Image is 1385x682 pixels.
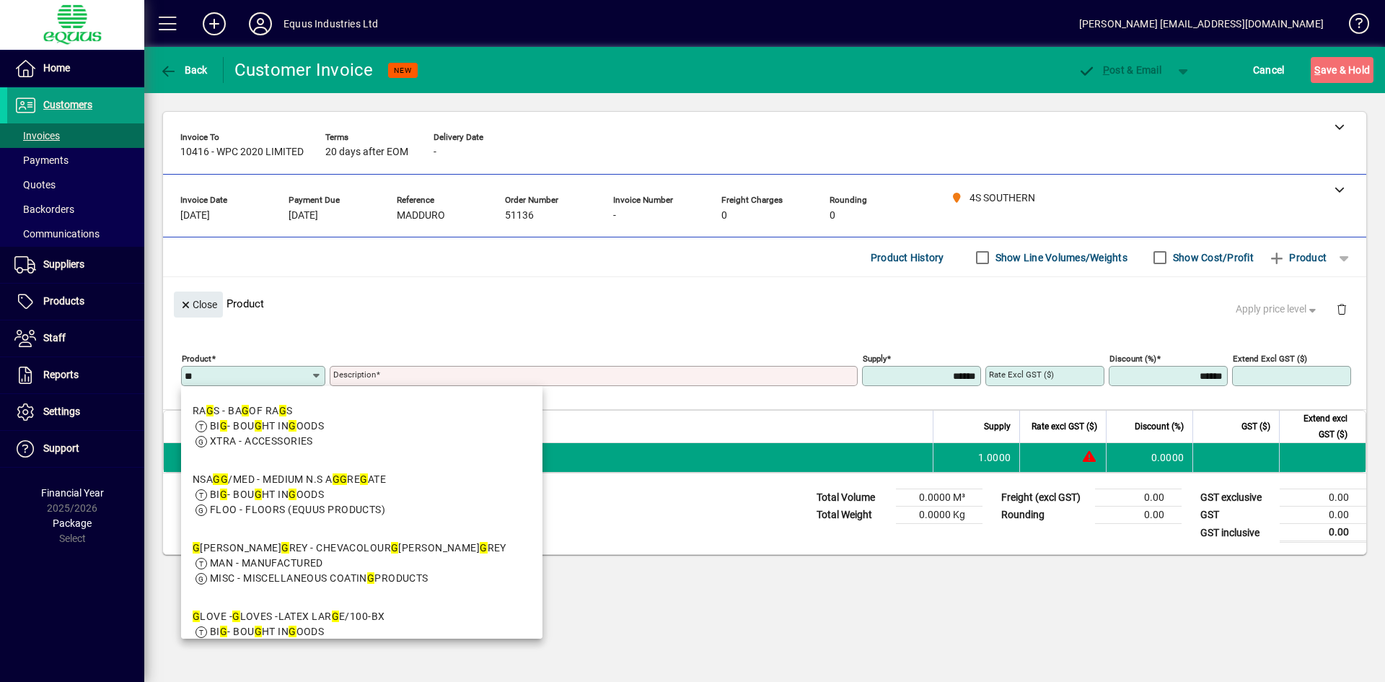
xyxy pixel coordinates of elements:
[221,473,228,485] em: G
[7,284,144,320] a: Products
[325,147,408,158] span: 20 days after EOM
[993,250,1127,265] label: Show Line Volumes/Weights
[1070,57,1169,83] button: Post & Email
[156,57,211,83] button: Back
[210,420,324,432] span: BI - BOU HT IN OODS
[332,611,339,622] em: G
[7,148,144,172] a: Payments
[255,626,262,637] em: G
[7,51,144,87] a: Home
[180,293,217,317] span: Close
[210,572,428,584] span: MISC - MISCELLANEOUS COATIN PRODUCTS
[434,147,436,158] span: -
[14,154,69,166] span: Payments
[289,489,296,500] em: G
[144,57,224,83] app-page-header-button: Back
[7,320,144,357] a: Staff
[242,405,249,416] em: G
[7,394,144,430] a: Settings
[994,507,1095,524] td: Rounding
[1280,507,1366,524] td: 0.00
[159,64,208,76] span: Back
[193,542,200,554] em: G
[1338,3,1367,50] a: Knowledge Base
[193,541,506,556] div: [PERSON_NAME] REY - CHEVACOLOUR [PERSON_NAME] REY
[721,210,727,222] span: 0
[174,292,223,318] button: Close
[289,626,296,637] em: G
[1230,297,1325,323] button: Apply price level
[1078,64,1161,76] span: ost & Email
[340,473,347,485] em: G
[43,258,84,270] span: Suppliers
[1079,12,1324,35] div: [PERSON_NAME] [EMAIL_ADDRESS][DOMAIN_NAME]
[43,442,79,454] span: Support
[480,542,487,554] em: G
[1324,302,1359,315] app-page-header-button: Delete
[1233,354,1307,364] mat-label: Extend excl GST ($)
[1135,419,1184,434] span: Discount (%)
[281,542,289,554] em: G
[41,487,104,499] span: Financial Year
[193,611,200,622] em: G
[234,58,374,82] div: Customer Invoice
[1311,57,1373,83] button: Save & Hold
[237,11,283,37] button: Profile
[1249,57,1288,83] button: Cancel
[210,626,324,637] span: BI - BOU HT IN OODS
[220,626,227,637] em: G
[809,507,896,524] td: Total Weight
[7,357,144,393] a: Reports
[213,473,220,485] em: G
[43,99,92,110] span: Customers
[1280,524,1366,542] td: 0.00
[1103,64,1109,76] span: P
[7,197,144,222] a: Backorders
[391,542,398,554] em: G
[1106,443,1192,472] td: 0.0000
[978,450,1011,465] span: 1.0000
[505,210,534,222] span: 51136
[830,210,835,222] span: 0
[53,517,92,529] span: Package
[181,392,542,460] mat-option: RAGS - BAG OF RAGS
[7,123,144,148] a: Invoices
[1314,64,1320,76] span: S
[7,431,144,467] a: Support
[193,609,384,624] div: LOVE - LOVES -LATEX LAR E/100-BX
[1193,489,1280,507] td: GST exclusive
[210,504,385,515] span: FLOO - FLOORS (EQUUS PRODUCTS)
[1280,489,1366,507] td: 0.00
[191,11,237,37] button: Add
[333,473,340,485] em: G
[182,354,211,364] mat-label: Product
[1032,419,1097,434] span: Rate excl GST ($)
[1314,58,1370,82] span: ave & Hold
[43,332,66,344] span: Staff
[255,420,262,432] em: G
[397,210,445,222] span: MADDURO
[43,406,80,417] span: Settings
[43,295,84,307] span: Products
[7,247,144,283] a: Suppliers
[193,403,324,419] div: RA S - BA OF RA S
[232,611,239,622] em: G
[896,489,982,507] td: 0.0000 M³
[283,12,379,35] div: Equus Industries Ltd
[896,507,982,524] td: 0.0000 Kg
[210,489,324,500] span: BI - BOU HT IN OODS
[1109,354,1156,364] mat-label: Discount (%)
[613,210,616,222] span: -
[1241,419,1270,434] span: GST ($)
[14,204,74,215] span: Backorders
[181,460,542,529] mat-option: NSAGG/MED - MEDIUM N.S AGGREGATE
[14,130,60,141] span: Invoices
[1253,58,1285,82] span: Cancel
[333,370,376,380] mat-label: Description
[43,62,70,74] span: Home
[170,297,227,310] app-page-header-button: Close
[43,369,79,380] span: Reports
[1193,524,1280,542] td: GST inclusive
[206,405,214,416] em: G
[865,245,950,271] button: Product History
